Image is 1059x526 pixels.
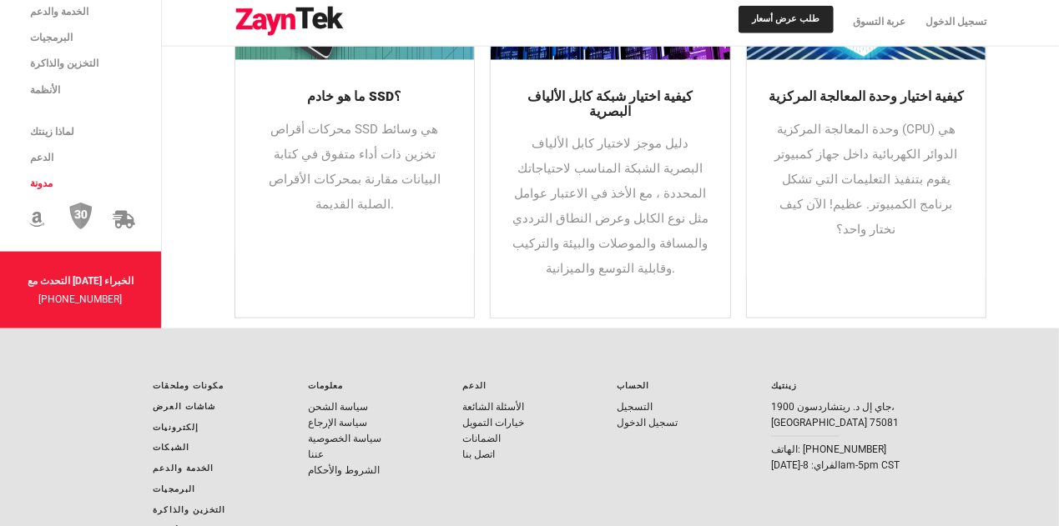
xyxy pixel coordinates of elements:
p: الحساب [617,378,751,394]
span: التخزين والذاكرة [30,58,98,69]
h5: كيفية اختيار شبكة كابل الألياف البصرية [511,90,710,119]
a: [PHONE_NUMBER] [39,293,123,305]
a: عننا [308,448,324,460]
p: محركات أقراص SSD هي وسائط تخزين ذات أداء متفوق في كتابة البيانات مقارنة بمحركات الأقراص الصلبة ال... [255,117,455,217]
span: الخدمة والدعم [30,6,88,18]
p: زينتيك [771,378,905,394]
p: معلومات [308,378,442,394]
h5: ما هو خادم SSD؟ [255,90,455,105]
a: إلكترونيات [154,423,199,432]
a: البرمجيات [154,484,195,493]
a: الأسئلة الشائعة [462,401,524,413]
a: الضمانات [462,433,501,444]
a: الشبكات [154,443,189,452]
p: الدعم [462,378,597,394]
span: مدونة [30,178,53,189]
span: الأنظمة [30,83,60,95]
a: سياسة الشحن [308,401,368,413]
a: الشروط والأحكام [308,464,380,476]
img: شعار [234,7,345,37]
a: سياسة الإرجاع [308,417,367,428]
a: التخزين والذاكرة [154,505,225,514]
p: وحدة المعالجة المركزية (CPU) هي الدوائر الكهربائية داخل جهاز كمبيوتر يقوم بتنفيذ التعليمات التي ت... [767,117,966,242]
a: اتصل بنا [462,448,495,460]
span: لماذا زينتك [30,126,74,138]
span: البرمجيات [30,32,73,43]
a: مكونات وملحقات [154,381,224,390]
a: طلب عرض أسعار [739,6,833,33]
span: عربة التسوق [854,16,906,28]
a: تسجيل الدخول [617,417,678,428]
a: سياسة الخصوصية [308,433,381,444]
h5: كيفية اختيار وحدة المعالجة المركزية [767,90,966,105]
a: الخدمة والدعم [154,463,214,473]
p: دليل موجز لاختيار كابل الألياف البصرية الشبكة المناسب لاحتياجاتك المحددة ، مع الأخذ في الاعتبار ع... [511,131,710,281]
a: عربة التسوق [844,4,916,40]
a: خيارات التمويل [462,417,524,428]
a: تسجيل الدخول [916,4,987,40]
strong: التحدث مع [DATE] الخبراء [28,274,134,286]
span: الدعم [30,152,53,163]
a: الهاتف: [PHONE_NUMBER] [771,443,886,455]
a: التسجيل [617,401,653,413]
img: سياسة إرجاع 30 يوم [69,203,93,231]
a: شاشات العرض [154,402,215,411]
